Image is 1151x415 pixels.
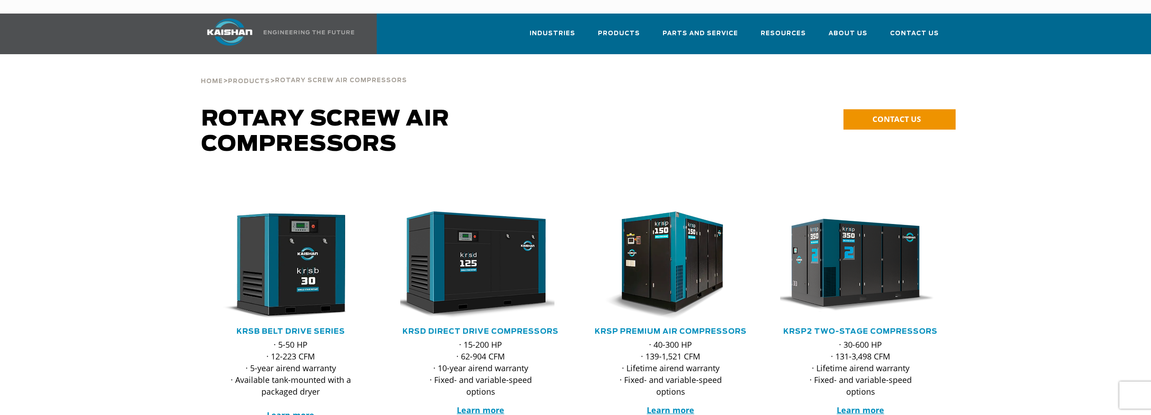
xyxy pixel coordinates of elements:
a: KRSP2 Two-Stage Compressors [783,328,938,335]
span: Parts and Service [663,28,738,39]
span: Home [201,79,223,84]
div: krsd125 [400,211,561,320]
a: KRSB Belt Drive Series [237,328,345,335]
p: · 15-200 HP · 62-904 CFM · 10-year airend warranty · Fixed- and variable-speed options [418,339,543,397]
a: Industries [530,22,575,52]
a: KRSD Direct Drive Compressors [403,328,559,335]
span: Rotary Screw Air Compressors [201,108,450,155]
span: Resources [761,28,806,39]
span: Products [598,28,640,39]
img: krsb30 [204,211,365,320]
a: Products [228,77,270,85]
a: CONTACT US [843,109,956,130]
span: Products [228,79,270,84]
img: Engineering the future [264,30,354,34]
div: krsp350 [780,211,941,320]
span: Rotary Screw Air Compressors [275,78,407,84]
span: Contact Us [890,28,939,39]
span: About Us [829,28,867,39]
a: Contact Us [890,22,939,52]
p: · 30-600 HP · 131-3,498 CFM · Lifetime airend warranty · Fixed- and variable-speed options [798,339,923,397]
a: About Us [829,22,867,52]
img: krsp350 [773,211,934,320]
span: CONTACT US [872,114,921,124]
a: Home [201,77,223,85]
a: Resources [761,22,806,52]
img: krsd125 [393,211,554,320]
a: Products [598,22,640,52]
img: kaishan logo [196,19,264,46]
a: Parts and Service [663,22,738,52]
a: Kaishan USA [196,14,356,54]
div: > > [201,54,407,89]
div: krsb30 [210,211,371,320]
img: krsp150 [583,211,744,320]
p: · 40-300 HP · 139-1,521 CFM · Lifetime airend warranty · Fixed- and variable-speed options [608,339,733,397]
div: krsp150 [590,211,751,320]
a: KRSP Premium Air Compressors [595,328,747,335]
span: Industries [530,28,575,39]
